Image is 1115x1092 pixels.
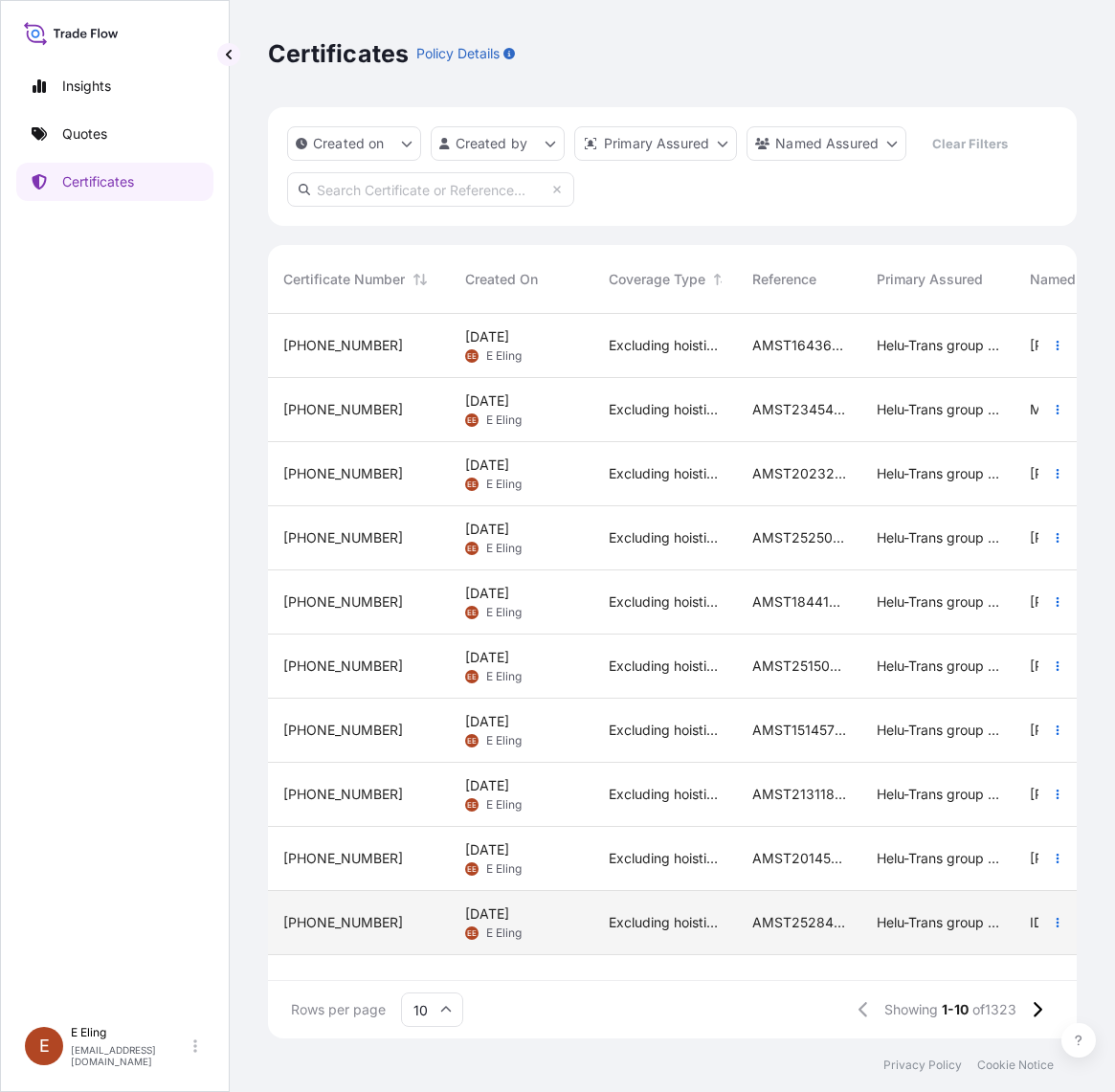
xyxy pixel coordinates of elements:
[932,134,1008,153] p: Clear Filters
[467,475,477,494] span: EE
[467,603,477,622] span: EE
[877,785,999,804] span: Helu-Trans group of companies and their subsidiaries
[609,464,722,483] span: Excluding hoisting
[604,134,709,153] p: Primary Assured
[465,712,509,731] span: [DATE]
[465,840,509,859] span: [DATE]
[71,1044,190,1067] p: [EMAIL_ADDRESS][DOMAIN_NAME]
[62,77,111,96] p: Insights
[609,721,722,740] span: Excluding hoisting
[16,115,213,153] a: Quotes
[465,776,509,795] span: [DATE]
[287,126,421,161] button: createdOn Filter options
[486,797,522,813] span: E Eling
[465,327,509,346] span: [DATE]
[609,657,722,676] span: Excluding hoisting
[283,592,403,612] span: [PHONE_NUMBER]
[486,861,522,877] span: E Eling
[283,785,403,804] span: [PHONE_NUMBER]
[467,411,477,430] span: EE
[609,400,722,419] span: Excluding hoisting
[467,731,477,750] span: EE
[465,391,509,411] span: [DATE]
[877,592,999,612] span: Helu-Trans group of companies and their subsidiaries
[283,528,403,547] span: [PHONE_NUMBER]
[877,336,999,355] span: Helu-Trans group of companies and their subsidiaries
[877,270,983,289] span: Primary Assured
[62,172,134,191] p: Certificates
[877,913,999,932] span: Helu-Trans group of companies and their subsidiaries
[283,657,403,676] span: [PHONE_NUMBER]
[752,849,846,868] span: AMST201451MMMM
[467,795,477,814] span: EE
[775,134,879,153] p: Named Assured
[752,657,846,676] span: AMST251502INLR
[409,268,432,291] button: Sort
[752,913,846,932] span: AMST252845AKAK
[877,849,999,868] span: Helu-Trans group of companies and their subsidiaries
[916,128,1023,159] button: Clear Filters
[609,849,722,868] span: Excluding hoisting
[883,1058,962,1073] a: Privacy Policy
[16,163,213,201] a: Certificates
[752,592,846,612] span: AMST184410MMMM
[609,336,722,355] span: Excluding hoisting
[465,904,509,924] span: [DATE]
[609,270,705,289] span: Coverage Type
[486,348,522,364] span: E Eling
[877,400,999,419] span: Helu-Trans group of companies and their subsidiaries
[486,925,522,941] span: E Eling
[574,126,737,161] button: distributor Filter options
[291,1000,386,1019] span: Rows per page
[977,1058,1054,1073] a: Cookie Notice
[467,346,477,366] span: EE
[486,733,522,748] span: E Eling
[431,126,565,161] button: createdBy Filter options
[456,134,528,153] p: Created by
[465,584,509,603] span: [DATE]
[283,849,403,868] span: [PHONE_NUMBER]
[39,1036,50,1056] span: E
[287,172,574,207] input: Search Certificate or Reference...
[877,657,999,676] span: Helu-Trans group of companies and their subsidiaries
[884,1000,938,1019] span: Showing
[16,67,213,105] a: Insights
[942,1000,969,1019] span: 1-10
[609,528,722,547] span: Excluding hoisting
[972,1000,1016,1019] span: of 1323
[465,270,538,289] span: Created On
[486,669,522,684] span: E Eling
[752,464,846,483] span: AMST202329SWSW
[283,270,405,289] span: Certificate Number
[752,270,816,289] span: Reference
[465,648,509,667] span: [DATE]
[609,913,722,932] span: Excluding hoisting
[283,913,403,932] span: [PHONE_NUMBER]
[752,785,846,804] span: AMST213118SYZJ
[465,456,509,475] span: [DATE]
[486,541,522,556] span: E Eling
[467,859,477,879] span: EE
[268,38,409,69] p: Certificates
[709,268,732,291] button: Sort
[467,539,477,558] span: EE
[752,721,846,740] span: AMST151457INCJ
[486,412,522,428] span: E Eling
[609,785,722,804] span: Excluding hoisting
[752,528,846,547] span: AMST252502AKAK
[62,124,107,144] p: Quotes
[877,528,999,547] span: Helu-Trans group of companies and their subsidiaries
[283,721,403,740] span: [PHONE_NUMBER]
[283,400,403,419] span: [PHONE_NUMBER]
[752,336,846,355] span: AMST164369BCHT
[313,134,385,153] p: Created on
[467,924,477,943] span: EE
[465,520,509,539] span: [DATE]
[283,464,403,483] span: [PHONE_NUMBER]
[609,592,722,612] span: Excluding hoisting
[486,605,522,620] span: E Eling
[283,336,403,355] span: [PHONE_NUMBER]
[71,1025,190,1040] p: E Eling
